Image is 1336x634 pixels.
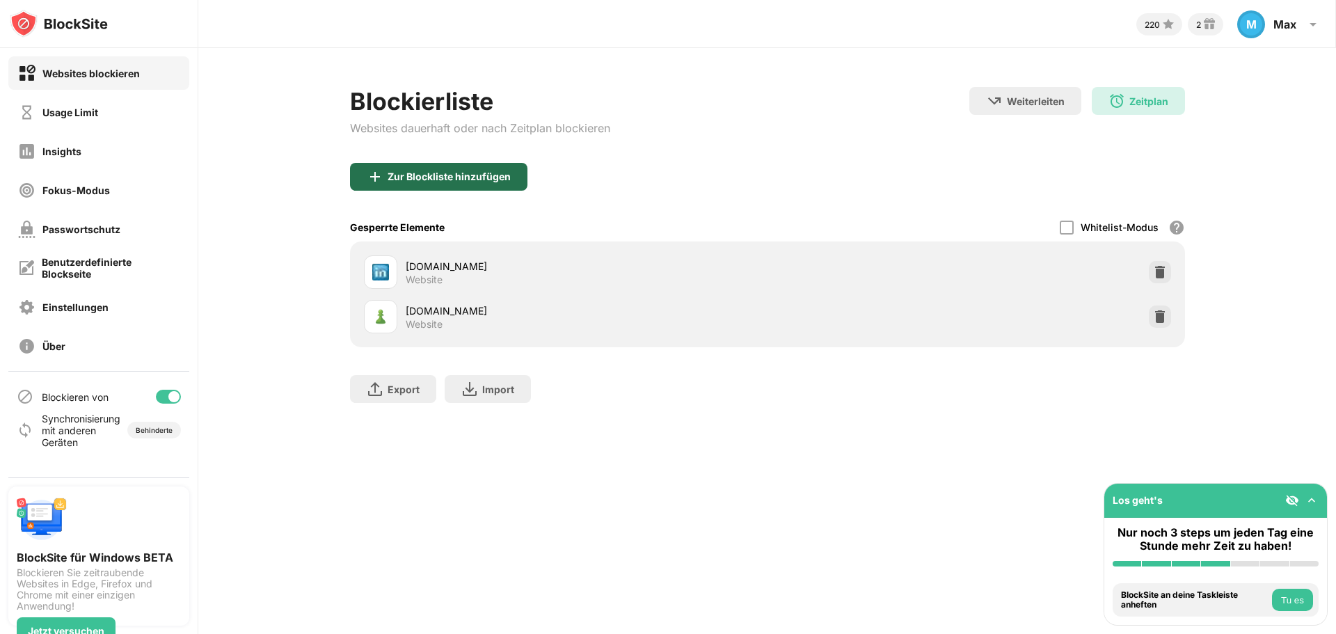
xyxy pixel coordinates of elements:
img: customize-block-page-off.svg [18,260,35,276]
div: BlockSite an deine Taskleiste anheften [1121,590,1269,610]
div: Fokus-Modus [42,184,110,196]
button: Tu es [1272,589,1313,611]
div: 2 [1196,19,1201,30]
div: Zur Blockliste hinzufügen [388,171,511,182]
div: Import [482,383,514,395]
div: Behinderte [136,426,173,434]
img: favicons [372,308,389,325]
img: about-off.svg [18,338,35,355]
div: Website [406,318,443,331]
div: Blockierliste [350,87,610,116]
img: logo-blocksite.svg [10,10,108,38]
div: Export [388,383,420,395]
div: Gesperrte Elemente [350,221,445,233]
img: favicons [372,264,389,280]
div: Whitelist-Modus [1081,221,1159,233]
img: omni-setup-toggle.svg [1305,493,1319,507]
div: [DOMAIN_NAME] [406,303,768,318]
div: Zeitplan [1129,95,1168,107]
div: Blockieren Sie zeitraubende Websites in Edge, Firefox und Chrome mit einer einzigen Anwendung! [17,567,181,612]
div: Usage Limit [42,106,98,118]
div: M [1237,10,1265,38]
img: insights-off.svg [18,143,35,160]
div: Los geht's [1113,494,1163,506]
img: push-desktop.svg [17,495,67,545]
div: Insights [42,145,81,157]
div: Synchronisierung mit anderen Geräten [42,413,113,448]
div: Weiterleiten [1007,95,1065,107]
div: Einstellungen [42,301,109,313]
div: Über [42,340,65,352]
div: Blockieren von [42,391,109,403]
div: BlockSite für Windows BETA [17,550,181,564]
div: [DOMAIN_NAME] [406,259,768,274]
div: Nur noch 3 steps um jeden Tag eine Stunde mehr Zeit zu haben! [1113,526,1319,553]
img: password-protection-off.svg [18,221,35,238]
img: eye-not-visible.svg [1285,493,1299,507]
div: Max [1273,17,1296,31]
div: Websites dauerhaft oder nach Zeitplan blockieren [350,121,610,135]
div: Website [406,274,443,286]
div: 220 [1145,19,1160,30]
img: focus-off.svg [18,182,35,199]
img: blocking-icon.svg [17,388,33,405]
div: Passwortschutz [42,223,120,235]
div: Benutzerdefinierte Blockseite [42,256,180,280]
img: points-small.svg [1160,16,1177,33]
img: reward-small.svg [1201,16,1218,33]
div: Websites blockieren [42,68,140,79]
img: block-on.svg [18,65,35,82]
img: sync-icon.svg [17,422,33,438]
img: settings-off.svg [18,299,35,316]
img: time-usage-off.svg [18,104,35,121]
